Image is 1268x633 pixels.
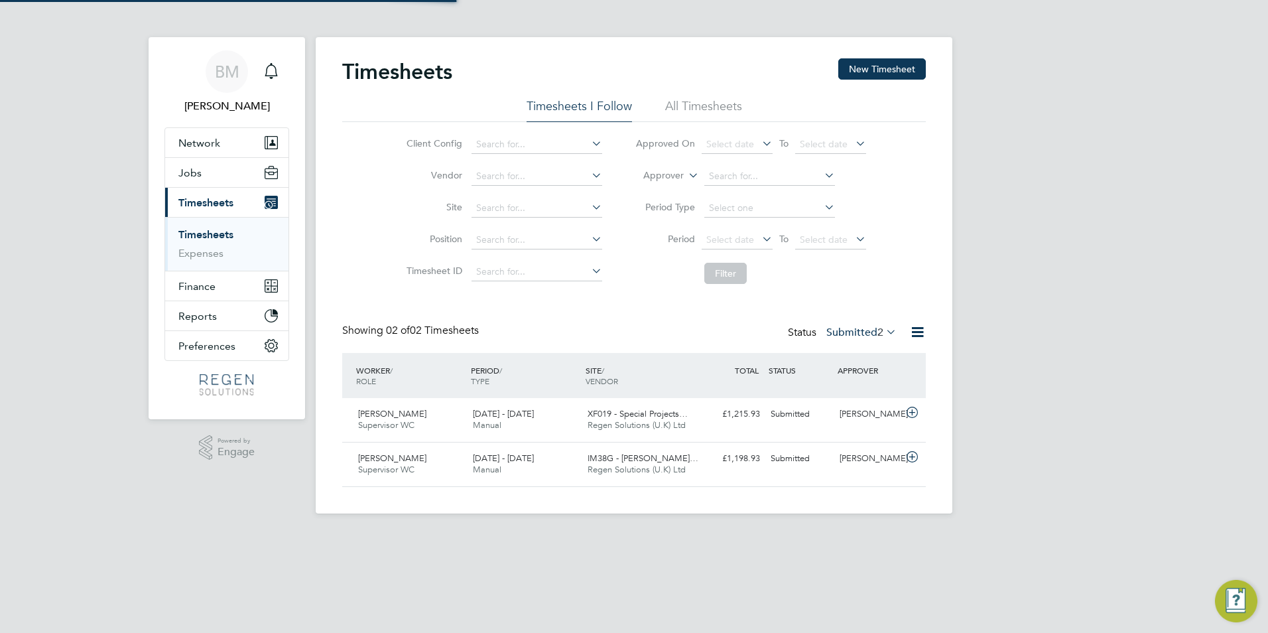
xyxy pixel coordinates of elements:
[353,358,468,393] div: WORKER
[178,196,233,209] span: Timesheets
[775,135,792,152] span: To
[149,37,305,419] nav: Main navigation
[356,376,376,386] span: ROLE
[472,135,602,154] input: Search for...
[164,50,289,114] a: BM[PERSON_NAME]
[358,464,414,475] span: Supervisor WC
[165,217,288,271] div: Timesheets
[403,201,462,213] label: Site
[178,310,217,322] span: Reports
[473,419,501,431] span: Manual
[665,98,742,122] li: All Timesheets
[826,326,897,339] label: Submitted
[838,58,926,80] button: New Timesheet
[834,448,903,470] div: [PERSON_NAME]
[635,233,695,245] label: Period
[218,447,255,458] span: Engage
[588,464,686,475] span: Regen Solutions (U.K) Ltd
[471,376,489,386] span: TYPE
[696,448,765,470] div: £1,198.93
[582,358,697,393] div: SITE
[164,98,289,114] span: Billy Mcnamara
[199,435,255,460] a: Powered byEngage
[200,374,253,395] img: regensolutions-logo-retina.png
[473,408,534,419] span: [DATE] - [DATE]
[765,448,834,470] div: Submitted
[178,247,223,259] a: Expenses
[472,199,602,218] input: Search for...
[468,358,582,393] div: PERIOD
[602,365,604,376] span: /
[178,137,220,149] span: Network
[704,167,835,186] input: Search for...
[165,301,288,330] button: Reports
[706,138,754,150] span: Select date
[358,408,426,419] span: [PERSON_NAME]
[178,280,216,293] span: Finance
[800,234,848,246] span: Select date
[635,137,695,149] label: Approved On
[165,271,288,301] button: Finance
[165,158,288,187] button: Jobs
[735,365,759,376] span: TOTAL
[635,201,695,213] label: Period Type
[800,138,848,150] span: Select date
[588,453,698,464] span: IM38G - [PERSON_NAME]…
[403,137,462,149] label: Client Config
[834,403,903,425] div: [PERSON_NAME]
[704,263,747,284] button: Filter
[165,331,288,360] button: Preferences
[403,233,462,245] label: Position
[342,324,481,338] div: Showing
[877,326,883,339] span: 2
[788,324,899,342] div: Status
[775,230,792,247] span: To
[588,419,686,431] span: Regen Solutions (U.K) Ltd
[704,199,835,218] input: Select one
[472,231,602,249] input: Search for...
[403,265,462,277] label: Timesheet ID
[386,324,479,337] span: 02 Timesheets
[765,403,834,425] div: Submitted
[215,63,239,80] span: BM
[473,453,534,464] span: [DATE] - [DATE]
[696,403,765,425] div: £1,215.93
[706,234,754,246] span: Select date
[499,365,502,376] span: /
[1215,580,1257,622] button: Engage Resource Center
[588,408,688,419] span: XF019 - Special Projects…
[358,419,414,431] span: Supervisor WC
[358,453,426,464] span: [PERSON_NAME]
[178,228,233,241] a: Timesheets
[472,167,602,186] input: Search for...
[165,128,288,157] button: Network
[403,169,462,181] label: Vendor
[386,324,410,337] span: 02 of
[834,358,903,382] div: APPROVER
[527,98,632,122] li: Timesheets I Follow
[178,340,235,352] span: Preferences
[342,58,452,85] h2: Timesheets
[178,167,202,179] span: Jobs
[586,376,618,386] span: VENDOR
[472,263,602,281] input: Search for...
[390,365,393,376] span: /
[165,188,288,217] button: Timesheets
[218,435,255,447] span: Powered by
[164,374,289,395] a: Go to home page
[473,464,501,475] span: Manual
[765,358,834,382] div: STATUS
[624,169,684,182] label: Approver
